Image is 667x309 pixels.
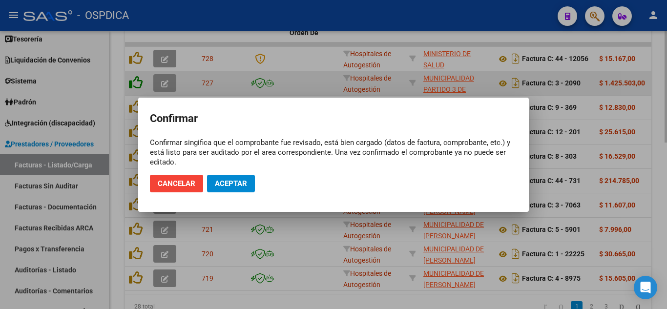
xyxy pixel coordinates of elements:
span: Cancelar [158,179,195,188]
button: Aceptar [207,175,255,192]
button: Cancelar [150,175,203,192]
h2: Confirmar [150,109,517,128]
div: Confirmar singifica que el comprobante fue revisado, está bien cargado (datos de factura, comprob... [150,138,517,167]
div: Open Intercom Messenger [634,276,657,299]
span: Aceptar [215,179,247,188]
